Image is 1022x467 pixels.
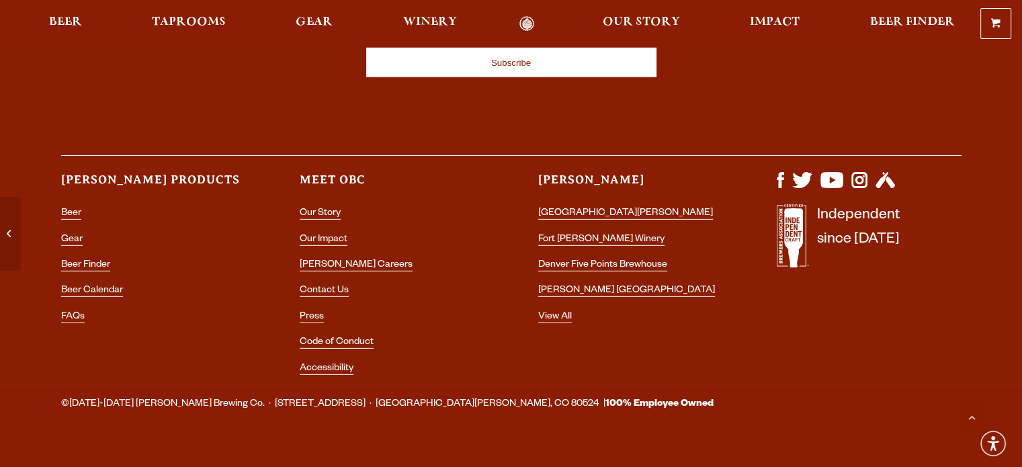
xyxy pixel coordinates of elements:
[300,208,341,220] a: Our Story
[287,16,341,32] a: Gear
[300,260,413,271] a: [PERSON_NAME] Careers
[861,16,963,32] a: Beer Finder
[300,312,324,323] a: Press
[61,208,81,220] a: Beer
[851,181,867,192] a: Visit us on Instagram
[538,208,713,220] a: [GEOGRAPHIC_DATA][PERSON_NAME]
[300,364,353,375] a: Accessibility
[300,172,484,200] h3: Meet OBC
[594,16,689,32] a: Our Story
[538,312,572,323] a: View All
[49,17,82,28] span: Beer
[538,172,723,200] h3: [PERSON_NAME]
[403,17,457,28] span: Winery
[741,16,808,32] a: Impact
[869,17,954,28] span: Beer Finder
[876,181,895,192] a: Visit us on Untappd
[61,260,110,271] a: Beer Finder
[978,429,1008,458] div: Accessibility Menu
[820,181,843,192] a: Visit us on YouTube
[300,286,349,297] a: Contact Us
[955,400,988,433] a: Scroll to top
[40,16,91,32] a: Beer
[777,181,784,192] a: Visit us on Facebook
[300,235,347,246] a: Our Impact
[152,17,226,28] span: Taprooms
[538,286,715,297] a: [PERSON_NAME] [GEOGRAPHIC_DATA]
[817,204,900,275] p: Independent since [DATE]
[603,17,680,28] span: Our Story
[296,17,333,28] span: Gear
[61,235,83,246] a: Gear
[143,16,235,32] a: Taprooms
[792,181,812,192] a: Visit us on X (formerly Twitter)
[300,337,374,349] a: Code of Conduct
[61,286,123,297] a: Beer Calendar
[394,16,466,32] a: Winery
[502,16,552,32] a: Odell Home
[538,260,667,271] a: Denver Five Points Brewhouse
[605,399,714,410] strong: 100% Employee Owned
[61,312,85,323] a: FAQs
[61,396,714,413] span: ©[DATE]-[DATE] [PERSON_NAME] Brewing Co. · [STREET_ADDRESS] · [GEOGRAPHIC_DATA][PERSON_NAME], CO ...
[750,17,800,28] span: Impact
[538,235,665,246] a: Fort [PERSON_NAME] Winery
[366,48,656,77] input: Subscribe
[61,172,246,200] h3: [PERSON_NAME] Products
